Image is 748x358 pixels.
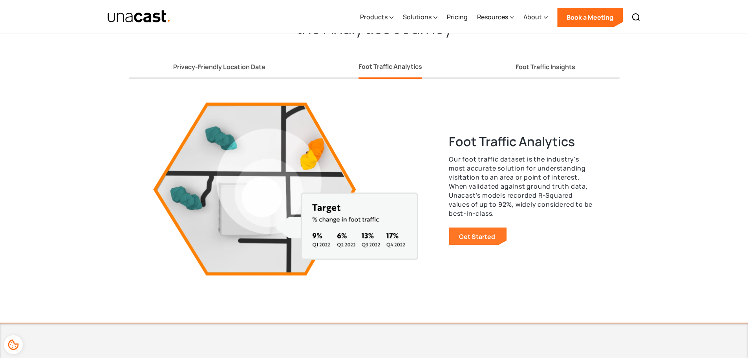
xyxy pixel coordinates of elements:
[449,133,595,150] h3: Foot Traffic Analytics
[516,63,575,71] div: Foot Traffic Insights
[447,1,468,33] a: Pricing
[523,12,542,22] div: About
[107,10,171,24] img: Unacast text logo
[403,12,432,22] div: Solutions
[477,12,508,22] div: Resources
[153,103,418,275] img: 3d visualization of city tile of the Foot Traffic Analytics
[477,1,514,33] div: Resources
[523,1,548,33] div: About
[360,1,393,33] div: Products
[557,8,623,27] a: Book a Meeting
[107,10,171,24] a: home
[4,335,23,354] div: Cookie Preferences
[631,13,641,22] img: Search icon
[450,228,506,245] a: Book a meeting to discover our foot traffic data capabilities
[360,12,388,22] div: Products
[358,62,422,71] div: Foot Traffic Analytics
[173,63,265,71] div: Privacy-Friendly Location Data
[449,155,595,218] p: Our foot traffic dataset is the industry's most accurate solution for understanding visitation to...
[403,1,437,33] div: Solutions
